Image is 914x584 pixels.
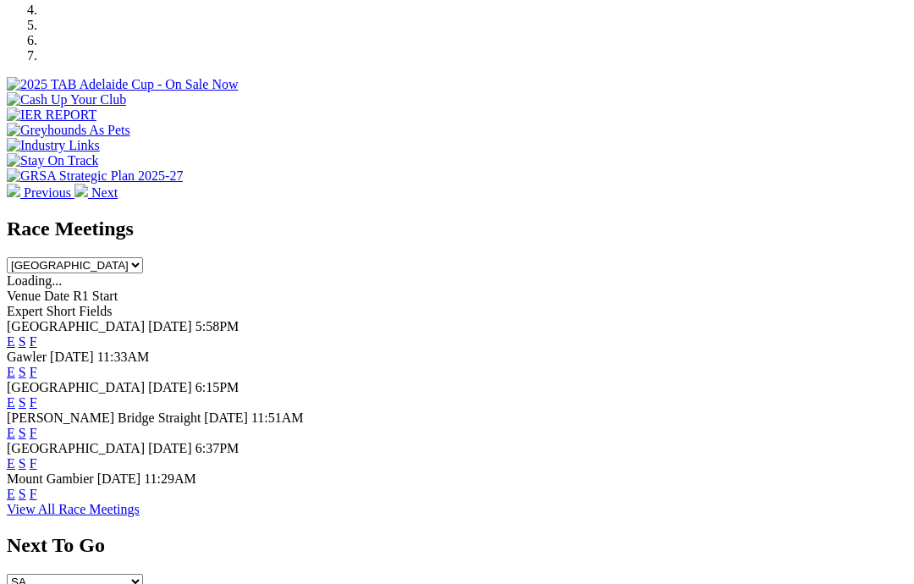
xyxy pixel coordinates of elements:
span: Mount Gambier [7,471,94,486]
span: Expert [7,304,43,318]
span: [DATE] [148,441,192,455]
span: 5:58PM [195,319,240,333]
span: 11:29AM [144,471,196,486]
span: [DATE] [148,380,192,394]
span: Loading... [7,273,62,288]
a: F [30,456,37,471]
span: Next [91,185,118,200]
a: S [19,456,26,471]
a: F [30,487,37,501]
span: Gawler [7,350,47,364]
span: [DATE] [204,410,248,425]
h2: Race Meetings [7,218,907,240]
img: Stay On Track [7,153,98,168]
a: View All Race Meetings [7,502,140,516]
span: 6:15PM [195,380,240,394]
a: S [19,487,26,501]
img: Cash Up Your Club [7,92,126,107]
img: 2025 TAB Adelaide Cup - On Sale Now [7,77,239,92]
a: F [30,365,37,379]
span: Venue [7,289,41,303]
span: R1 Start [73,289,118,303]
span: [DATE] [148,319,192,333]
a: S [19,395,26,410]
a: Next [74,185,118,200]
span: [GEOGRAPHIC_DATA] [7,380,145,394]
span: 6:37PM [195,441,240,455]
a: E [7,456,15,471]
span: [PERSON_NAME] Bridge Straight [7,410,201,425]
a: S [19,365,26,379]
span: 11:33AM [97,350,150,364]
a: Previous [7,185,74,200]
a: E [7,487,15,501]
span: [GEOGRAPHIC_DATA] [7,319,145,333]
a: E [7,395,15,410]
a: E [7,426,15,440]
img: Greyhounds As Pets [7,123,130,138]
a: F [30,395,37,410]
span: [DATE] [97,471,141,486]
h2: Next To Go [7,534,907,557]
img: Industry Links [7,138,100,153]
img: chevron-left-pager-white.svg [7,184,20,197]
span: Date [44,289,69,303]
a: S [19,426,26,440]
span: [GEOGRAPHIC_DATA] [7,441,145,455]
a: F [30,334,37,349]
a: E [7,365,15,379]
span: Fields [79,304,112,318]
a: F [30,426,37,440]
span: Previous [24,185,71,200]
a: E [7,334,15,349]
img: chevron-right-pager-white.svg [74,184,88,197]
span: [DATE] [50,350,94,364]
img: IER REPORT [7,107,96,123]
img: GRSA Strategic Plan 2025-27 [7,168,183,184]
span: 11:51AM [251,410,304,425]
span: Short [47,304,76,318]
a: S [19,334,26,349]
